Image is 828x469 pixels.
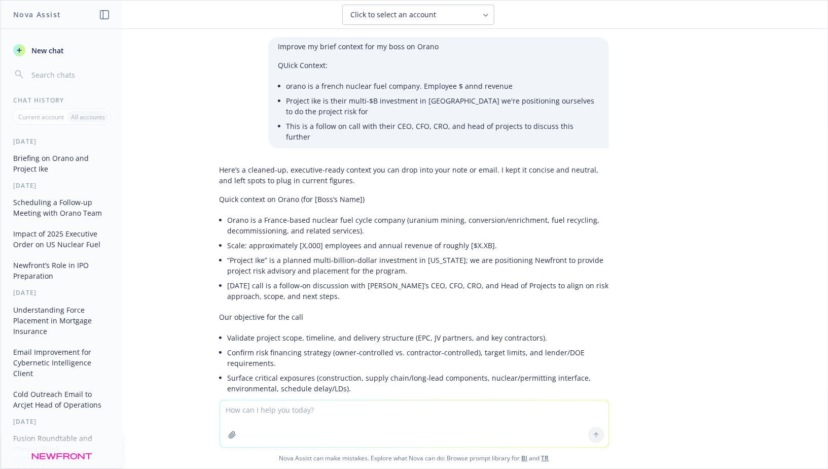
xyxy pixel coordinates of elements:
[9,257,114,284] button: Newfront’s Role in IPO Preparation
[29,68,110,82] input: Search chats
[286,119,599,144] li: This is a follow on call with their CEO, CFO, CRO, and head of projects to discuss this further
[1,96,122,105] div: Chat History
[220,164,609,186] p: Here’s a cleaned-up, executive-ready context you can drop into your note or email. I kept it conc...
[1,181,122,190] div: [DATE]
[9,225,114,253] button: Impact of 2025 Executive Order on US Nuclear Fuel
[278,41,599,52] p: Improve my brief context for my boss on Orano
[9,41,114,59] button: New chat
[9,344,114,382] button: Email Improvement for Cybernetic Intelligence Client
[9,150,114,177] button: Briefing on Orano and Project Ike
[228,330,609,345] li: Validate project scope, timeline, and delivery structure (EPC, JV partners, and key contractors).
[9,386,114,413] button: Cold Outreach Email to Arcjet Head of Operations
[220,312,609,322] p: Our objective for the call
[228,345,609,371] li: Confirm risk financing strategy (owner‑controlled vs. contractor‑controlled), target limits, and ...
[5,448,823,468] span: Nova Assist can make mistakes. Explore what Nova can do: Browse prompt library for and
[13,9,61,20] h1: Nova Assist
[220,194,609,205] p: Quick context on Orano (for [Boss’s Name])
[1,417,122,426] div: [DATE]
[71,113,105,121] p: All accounts
[1,137,122,146] div: [DATE]
[1,288,122,297] div: [DATE]
[29,45,64,56] span: New chat
[9,194,114,221] button: Scheduling a Follow-up Meeting with Orano Team
[228,396,609,411] li: Agree on the path to a preliminary submission: data needs, underwriting narrative, and milestones.
[228,253,609,278] li: “Project Ike” is a planned multi‑billion‑dollar investment in [US_STATE]; we are positioning Newf...
[18,113,64,121] p: Current account
[228,371,609,396] li: Surface critical exposures (construction, supply chain/long‑lead components, nuclear/permitting i...
[342,5,494,25] button: Click to select an account
[228,213,609,238] li: Orano is a France-based nuclear fuel cycle company (uranium mining, conversion/enrichment, fuel r...
[351,10,437,20] span: Click to select an account
[228,278,609,304] li: [DATE] call is a follow‑on discussion with [PERSON_NAME]’s CEO, CFO, CRO, and Head of Projects to...
[228,238,609,253] li: Scale: approximately [X,000] employees and annual revenue of roughly [$X.XB].
[286,79,599,93] li: orano is a french nuclear fuel company. Employee $ annd revenue
[286,93,599,119] li: Project ike is their multi-$B investment in [GEOGRAPHIC_DATA] we're positioning ourselves to do t...
[9,301,114,340] button: Understanding Force Placement in Mortgage Insurance
[542,454,549,462] a: TR
[278,60,599,71] p: QUick Context:
[522,454,528,462] a: BI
